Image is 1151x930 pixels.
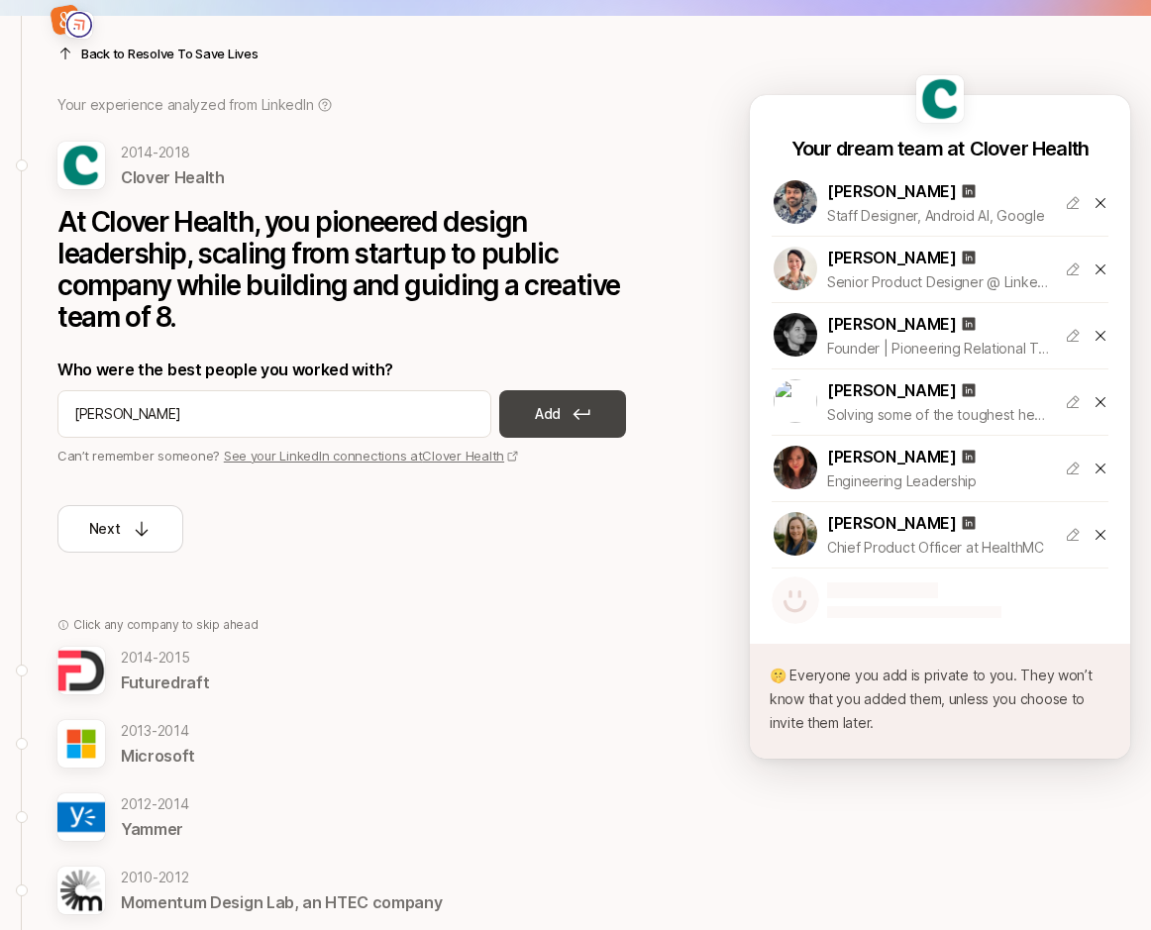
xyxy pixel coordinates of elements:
[770,664,1110,735] p: 🤫 Everyone you add is private to you. They won’t know that you added them, unless you choose to i...
[57,206,652,333] p: At Clover Health, you pioneered design leadership, scaling from startup to public company while b...
[121,164,225,190] p: Clover Health
[774,313,817,357] img: 1754785131108
[827,403,1049,427] p: Solving some of the toughest healthcare problems
[64,10,95,41] img: d1661ed0_88a1_4a25_a490_7aad7ee98748.jpg
[499,390,626,438] button: Add
[772,576,819,624] img: default-avatar.svg
[827,245,957,270] p: [PERSON_NAME]
[57,793,105,841] img: 2e754514_7dbe_4427_a3af_0da4d2ae9d80.jpg
[57,867,105,914] img: fc029bc9_d003_4e51_a9ab_9d4691c5a3df.jpg
[121,816,189,842] p: Yammer
[791,135,965,162] p: Your dream team at
[827,536,1049,560] p: Chief Product Officer at HealthMC
[774,512,817,556] img: 1744141000516
[89,517,121,541] p: Next
[774,446,817,489] img: 1574915062981
[121,743,195,769] p: Microsoft
[57,720,105,768] img: 06f016e3_b5c6_4ce4_9889_b7cefb1a18b4.jpg
[121,670,209,695] p: Futuredraft
[774,379,817,423] img: 1516554074913
[774,247,817,290] img: 1673928973254
[827,270,1049,294] p: Senior Product Designer @ LinkedIn | AI Job Search
[827,377,957,403] p: [PERSON_NAME]
[827,510,957,536] p: [PERSON_NAME]
[121,889,442,915] p: Momentum Design Lab, an HTEC company
[916,75,964,123] img: a3b4ba2c_e702_4908_ae60_5125b23a726d.jpg
[121,719,195,743] p: 2013 - 2014
[121,866,442,889] p: 2010 - 2012
[121,646,209,670] p: 2014 - 2015
[57,446,652,465] p: Can’t remember someone?
[827,469,1049,493] p: Engineering Leadership
[827,311,957,337] p: [PERSON_NAME]
[970,135,1090,162] p: Clover Health
[827,444,957,469] p: [PERSON_NAME]
[57,647,105,694] img: ce080d33_5ac5_4dc1_8a8f_88a77e91519b.jpg
[827,337,1049,361] p: Founder | Pioneering Relational Technology™ | PhD Student, Integral Transpersonal Psychology | Cr...
[121,792,189,816] p: 2012 - 2014
[57,505,183,553] button: Next
[535,402,561,426] p: Add
[74,402,474,426] input: Add their name
[121,141,225,164] p: 2014 - 2018
[57,357,652,382] p: Who were the best people you worked with?
[774,180,817,224] img: 1667358488106
[57,93,313,117] p: Your experience analyzed from LinkedIn
[827,204,1049,228] p: Staff Designer, Android AI, Google
[73,616,259,634] p: Click any company to skip ahead
[224,448,519,464] a: See your LinkedIn connections atClover Health
[57,142,105,189] img: a3b4ba2c_e702_4908_ae60_5125b23a726d.jpg
[827,178,957,204] p: [PERSON_NAME]
[81,44,258,63] p: Back to Resolve To Save Lives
